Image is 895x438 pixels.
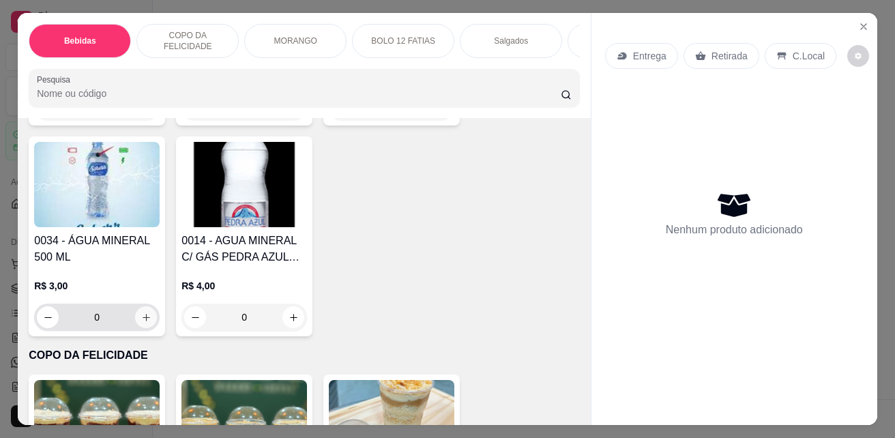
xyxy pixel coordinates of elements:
[181,233,307,265] h4: 0014 - AGUA MINERAL C/ GÁS PEDRA AZUL 500 ML
[666,222,803,238] p: Nenhum produto adicionado
[34,142,160,227] img: product-image
[793,49,825,63] p: C.Local
[711,49,748,63] p: Retirada
[633,49,666,63] p: Entrega
[853,16,875,38] button: Close
[34,279,160,293] p: R$ 3,00
[37,87,561,100] input: Pesquisa
[181,279,307,293] p: R$ 4,00
[181,142,307,227] img: product-image
[847,45,869,67] button: decrease-product-quantity
[274,35,317,46] p: MORANGO
[494,35,528,46] p: Salgados
[37,74,75,85] label: Pesquisa
[37,306,59,328] button: decrease-product-quantity
[34,233,160,265] h4: 0034 - ÁGUA MINERAL 500 ML
[135,306,157,328] button: increase-product-quantity
[29,347,580,364] p: COPO DA FELICIDADE
[64,35,96,46] p: Bebidas
[148,30,227,52] p: COPO DA FELICIDADE
[371,35,435,46] p: BOLO 12 FATIAS
[184,306,206,328] button: decrease-product-quantity
[282,306,304,328] button: increase-product-quantity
